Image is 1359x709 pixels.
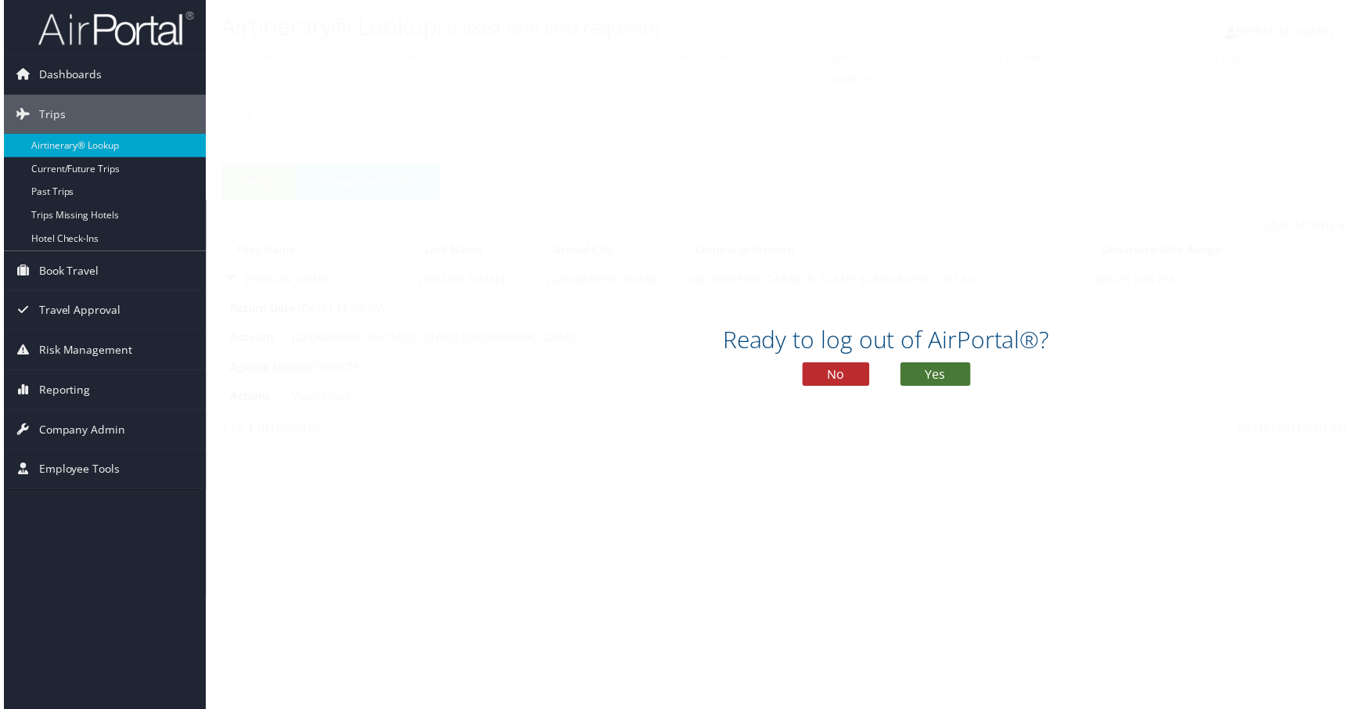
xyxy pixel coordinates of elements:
button: Yes [902,365,973,388]
span: Reporting [35,372,87,412]
button: No [804,365,871,388]
span: Book Travel [35,253,95,292]
span: Company Admin [35,412,122,452]
img: airportal-logo.png [34,10,191,47]
span: Dashboards [35,56,99,95]
span: Trips [35,95,62,135]
span: Travel Approval [35,293,117,332]
span: Employee Tools [35,452,117,491]
span: Risk Management [35,333,129,372]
